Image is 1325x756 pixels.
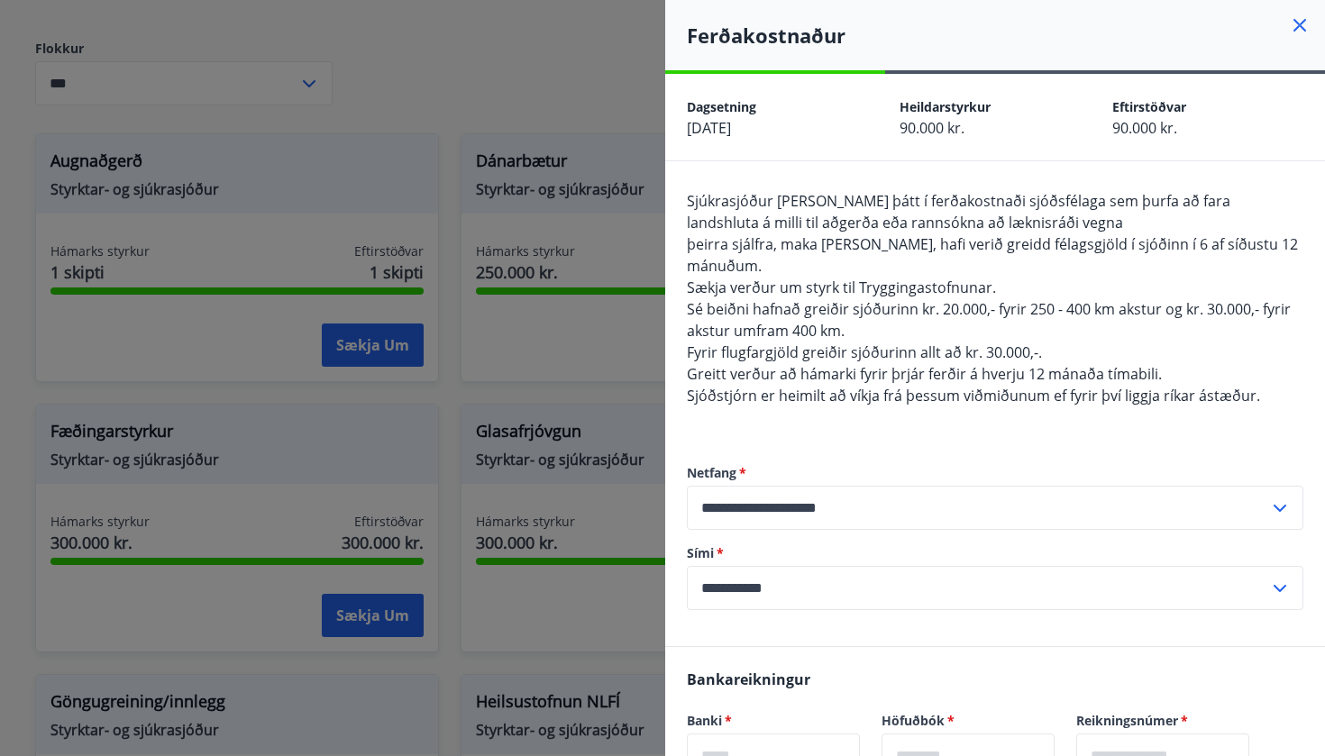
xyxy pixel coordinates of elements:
[687,191,1230,232] span: Sjúkrasjóður [PERSON_NAME] þátt í ferðakostnaði sjóðsfélaga sem þurfa að fara landshluta á milli ...
[687,364,1162,384] span: Greitt verður að hámarki fyrir þrjár ferðir á hverju 12 mánaða tímabili.
[687,669,810,689] span: Bankareikningur
[687,386,1260,405] span: Sjóðstjórn er heimilt að víkja frá þessum viðmiðunum ef fyrir því liggja ríkar ástæður.
[687,118,731,138] span: [DATE]
[687,544,1303,562] label: Sími
[900,98,991,115] span: Heildarstyrkur
[687,464,1303,482] label: Netfang
[900,118,964,138] span: 90.000 kr.
[687,98,756,115] span: Dagsetning
[1112,98,1186,115] span: Eftirstöðvar
[687,234,1298,276] span: þeirra sjálfra, maka [PERSON_NAME], hafi verið greidd félagsgjöld í sjóðinn í 6 af síðustu 12 mán...
[687,22,1325,49] h4: Ferðakostnaður
[1076,712,1249,730] label: Reikningsnúmer
[1112,118,1177,138] span: 90.000 kr.
[687,278,996,297] span: Sækja verður um styrk til Tryggingastofnunar.
[882,712,1055,730] label: Höfuðbók
[687,712,860,730] label: Banki
[687,299,1291,341] span: Sé beiðni hafnað greiðir sjóðurinn kr. 20.000,- fyrir 250 - 400 km akstur og kr. 30.000,- fyrir a...
[687,342,1042,362] span: Fyrir flugfargjöld greiðir sjóðurinn allt að kr. 30.000,-.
